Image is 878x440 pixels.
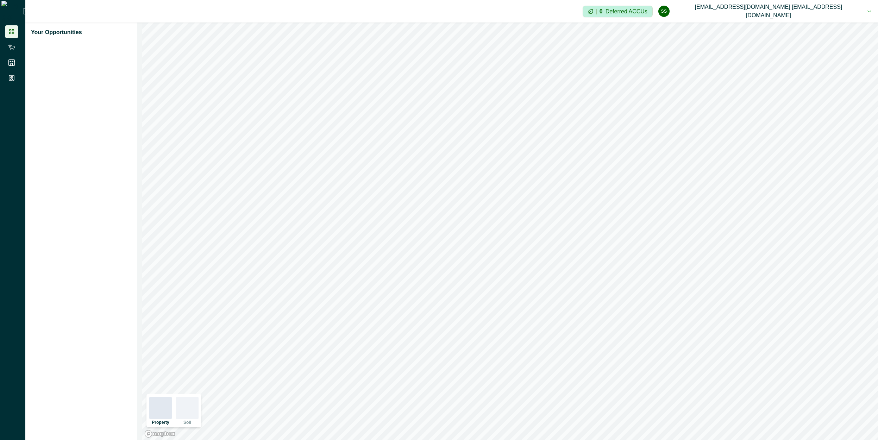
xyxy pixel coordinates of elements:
[600,9,603,14] p: 0
[606,9,647,14] p: Deferred ACCUs
[152,420,169,425] p: Property
[31,28,82,37] p: Your Opportunities
[183,420,191,425] p: Soil
[144,430,175,438] a: Mapbox logo
[1,1,23,22] img: Logo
